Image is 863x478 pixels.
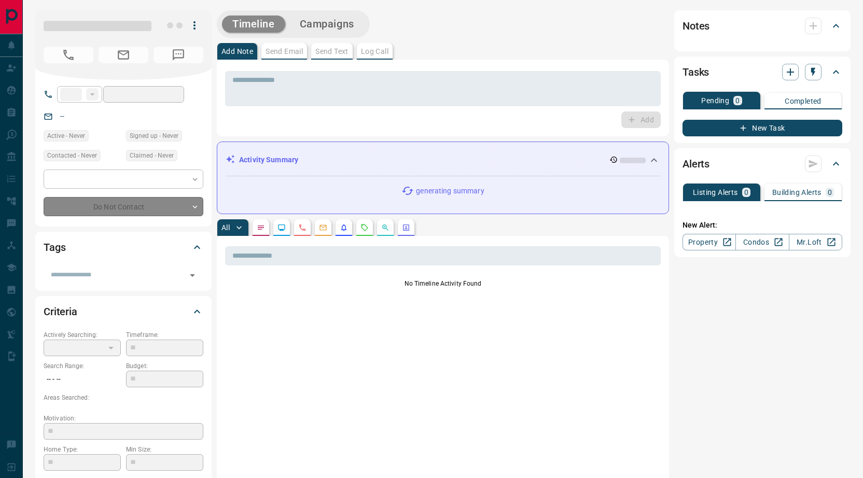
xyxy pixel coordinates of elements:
p: Completed [785,97,822,105]
div: Tasks [683,60,842,85]
h2: Criteria [44,303,77,320]
a: -- [60,112,64,120]
p: Home Type: [44,445,121,454]
svg: Emails [319,223,327,232]
p: 0 [744,189,748,196]
span: Signed up - Never [130,131,178,141]
p: New Alert: [683,220,842,231]
button: Campaigns [289,16,365,33]
p: All [221,224,230,231]
p: Motivation: [44,414,203,423]
p: Timeframe: [126,330,203,340]
div: Do Not Contact [44,197,203,216]
p: Budget: [126,361,203,371]
button: Timeline [222,16,285,33]
p: Activity Summary [239,154,298,165]
span: No Number [154,47,203,63]
div: Alerts [683,151,842,176]
div: Activity Summary [226,150,660,170]
svg: Lead Browsing Activity [277,223,286,232]
p: 0 [828,189,832,196]
p: Listing Alerts [693,189,738,196]
a: Condos [735,234,789,250]
h2: Notes [683,18,709,34]
h2: Tags [44,239,65,256]
p: 0 [735,97,740,104]
svg: Notes [257,223,265,232]
a: Mr.Loft [789,234,842,250]
div: Notes [683,13,842,38]
p: Actively Searching: [44,330,121,340]
p: Search Range: [44,361,121,371]
p: No Timeline Activity Found [225,279,661,288]
span: No Number [44,47,93,63]
button: New Task [683,120,842,136]
h2: Alerts [683,156,709,172]
p: Areas Searched: [44,393,203,402]
svg: Agent Actions [402,223,410,232]
p: -- - -- [44,371,121,388]
p: Building Alerts [772,189,822,196]
svg: Opportunities [381,223,389,232]
p: generating summary [416,186,484,196]
p: Add Note [221,48,253,55]
button: Open [185,268,200,283]
p: Pending [701,97,729,104]
p: Min Size: [126,445,203,454]
svg: Listing Alerts [340,223,348,232]
span: Claimed - Never [130,150,174,161]
h2: Tasks [683,64,709,80]
svg: Calls [298,223,307,232]
a: Property [683,234,736,250]
span: Contacted - Never [47,150,97,161]
span: No Email [99,47,148,63]
span: Active - Never [47,131,85,141]
svg: Requests [360,223,369,232]
div: Criteria [44,299,203,324]
div: Tags [44,235,203,260]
